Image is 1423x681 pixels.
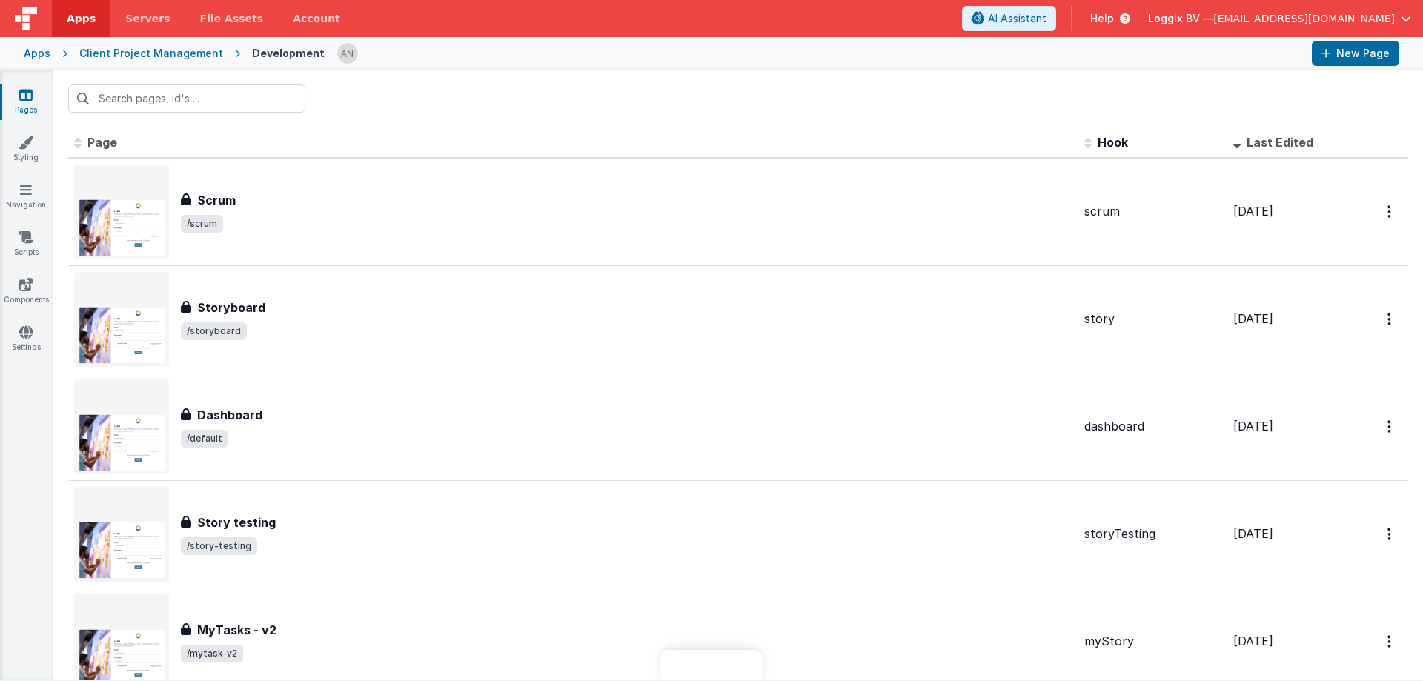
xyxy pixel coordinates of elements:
[1084,525,1221,542] div: storyTesting
[200,11,264,26] span: File Assets
[181,537,257,555] span: /story-testing
[181,430,228,448] span: /default
[1233,419,1273,433] span: [DATE]
[1090,11,1114,26] span: Help
[337,43,358,64] img: f1d78738b441ccf0e1fcb79415a71bae
[67,11,96,26] span: Apps
[1312,41,1399,66] button: New Page
[1379,411,1402,442] button: Options
[24,46,50,61] div: Apps
[1233,204,1273,219] span: [DATE]
[1233,634,1273,648] span: [DATE]
[1379,304,1402,334] button: Options
[1379,519,1402,549] button: Options
[1379,626,1402,657] button: Options
[197,621,276,639] h3: MyTasks - v2
[197,406,262,424] h3: Dashboard
[1379,196,1402,227] button: Options
[1148,11,1411,26] button: Loggix BV — [EMAIL_ADDRESS][DOMAIN_NAME]
[988,11,1046,26] span: AI Assistant
[252,46,325,61] div: Development
[87,135,117,150] span: Page
[1098,135,1128,150] span: Hook
[1148,11,1213,26] span: Loggix BV —
[1233,526,1273,541] span: [DATE]
[1247,135,1313,150] span: Last Edited
[1084,203,1221,220] div: scrum
[181,215,223,233] span: /scrum
[181,322,247,340] span: /storyboard
[1213,11,1395,26] span: [EMAIL_ADDRESS][DOMAIN_NAME]
[1084,633,1221,650] div: myStory
[181,645,243,662] span: /mytask-v2
[125,11,170,26] span: Servers
[661,650,763,681] iframe: Marker.io feedback button
[197,299,265,316] h3: Storyboard
[1084,310,1221,328] div: story
[197,191,236,209] h3: Scrum
[962,6,1056,31] button: AI Assistant
[197,514,276,531] h3: Story testing
[1233,311,1273,326] span: [DATE]
[68,84,305,113] input: Search pages, id's ...
[1084,418,1221,435] div: dashboard
[79,46,223,61] div: Client Project Management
